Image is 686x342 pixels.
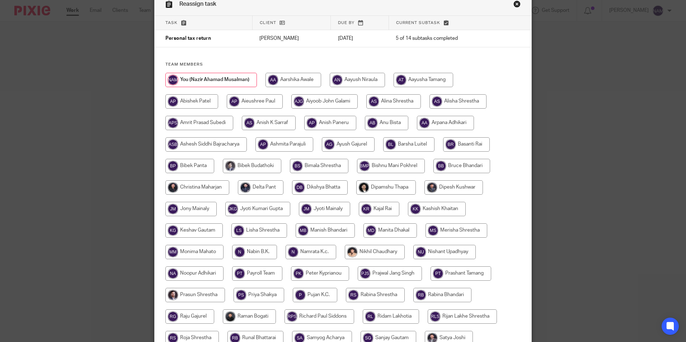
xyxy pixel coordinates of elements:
a: Close this dialog window [513,0,521,10]
span: Client [260,21,276,25]
td: 5 of 14 subtasks completed [389,30,500,47]
span: Personal tax return [165,36,211,41]
h4: Team members [165,62,521,67]
p: [PERSON_NAME] [259,35,323,42]
p: [DATE] [338,35,382,42]
span: Current subtask [396,21,440,25]
span: Task [165,21,178,25]
span: Due by [338,21,354,25]
span: Reassign task [179,1,216,7]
